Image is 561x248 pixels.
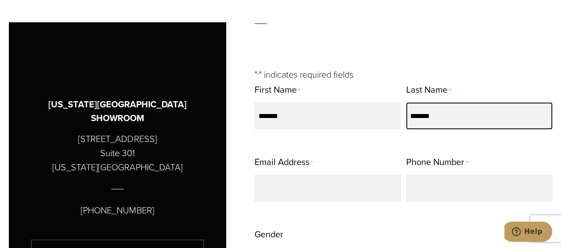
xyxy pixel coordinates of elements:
label: First Name [255,82,300,99]
label: Last Name [406,82,451,99]
iframe: Opens a widget where you can chat to one of our agents [504,221,552,244]
p: " " indicates required fields [255,67,552,82]
label: Phone Number [406,154,467,171]
legend: Gender [255,226,283,242]
h3: [US_STATE][GEOGRAPHIC_DATA] SHOWROOM [31,98,204,125]
p: [PHONE_NUMBER] [81,203,154,217]
p: [STREET_ADDRESS] Suite 301 [US_STATE][GEOGRAPHIC_DATA] [52,132,182,174]
label: Email Address [255,154,313,171]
